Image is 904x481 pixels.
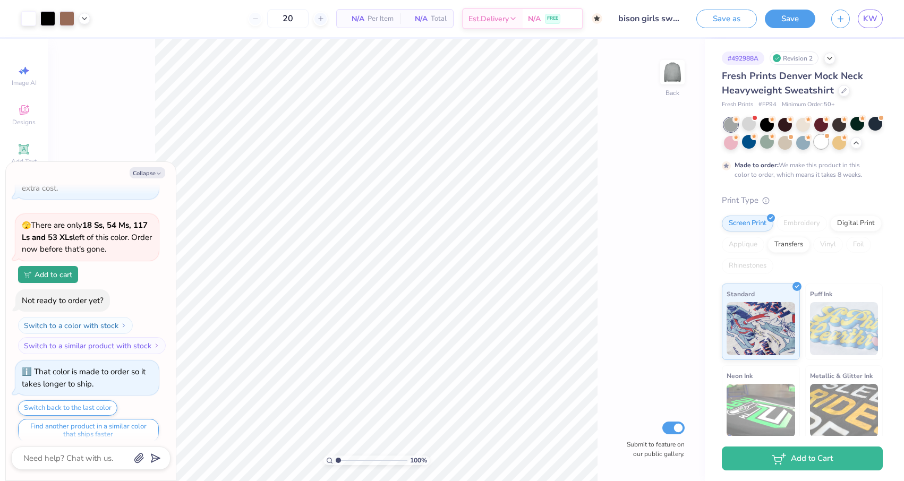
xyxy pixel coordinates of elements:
span: # FP94 [758,100,777,109]
div: Screen Print [722,216,773,231]
span: There are only left of this color. Order now before that's gone. [22,220,152,254]
span: Per Item [368,13,394,24]
div: Applique [722,237,764,253]
div: # 492988A [722,51,764,65]
button: Switch to a color with stock [18,317,133,334]
div: Not ready to order yet? [22,295,104,306]
div: Print Type [722,194,883,207]
span: Fresh Prints Denver Mock Neck Heavyweight Sweatshirt [722,70,863,97]
img: Puff Ink [810,302,879,355]
img: Neon Ink [727,384,795,437]
span: 100 % [410,456,427,465]
div: Back [666,88,679,98]
div: Vinyl [813,237,843,253]
strong: 18 Ss, 54 Ms, 117 Ls and 53 XLs [22,220,148,243]
button: Switch to a similar product with stock [18,337,166,354]
span: Image AI [12,79,37,87]
div: Transfers [767,237,810,253]
button: Add to Cart [722,446,883,470]
div: We make this product in this color to order, which means it takes 8 weeks. [735,160,865,179]
div: Rhinestones [722,258,773,274]
img: Add to cart [24,271,31,278]
img: Standard [727,302,795,355]
button: Save as [696,10,757,28]
span: Total [431,13,447,24]
div: That color is made to order so it takes longer to ship. [22,366,146,389]
button: Add to cart [18,266,78,283]
span: FREE [547,15,558,22]
button: Find another product in a similar color that ships faster [18,419,159,442]
img: Switch to a similar product with stock [153,342,160,349]
span: Standard [727,288,755,299]
div: Revision 2 [770,51,818,65]
button: Collapse [130,167,165,178]
span: Minimum Order: 50 + [782,100,835,109]
label: Submit to feature on our public gallery. [621,440,685,459]
span: N/A [528,13,541,24]
div: That color ships directly from our warehouse so it’ll arrive faster at no extra cost. [22,159,150,193]
input: Untitled Design [610,8,688,29]
span: Neon Ink [727,370,753,381]
span: Designs [12,118,36,126]
span: KW [863,13,877,25]
div: Embroidery [777,216,827,231]
img: Metallic & Glitter Ink [810,384,879,437]
span: Est. Delivery [468,13,509,24]
span: Metallic & Glitter Ink [810,370,873,381]
img: Switch to a color with stock [121,322,127,329]
button: Switch back to the last color [18,400,117,416]
img: Back [662,62,683,83]
span: Add Text [11,157,37,166]
button: Save [765,10,815,28]
span: N/A [343,13,364,24]
span: Fresh Prints [722,100,753,109]
a: KW [858,10,883,28]
div: Foil [846,237,871,253]
span: Puff Ink [810,288,832,299]
span: 🫣 [22,220,31,230]
span: N/A [406,13,428,24]
div: Digital Print [830,216,882,231]
input: – – [267,9,309,28]
strong: Made to order: [735,161,779,169]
